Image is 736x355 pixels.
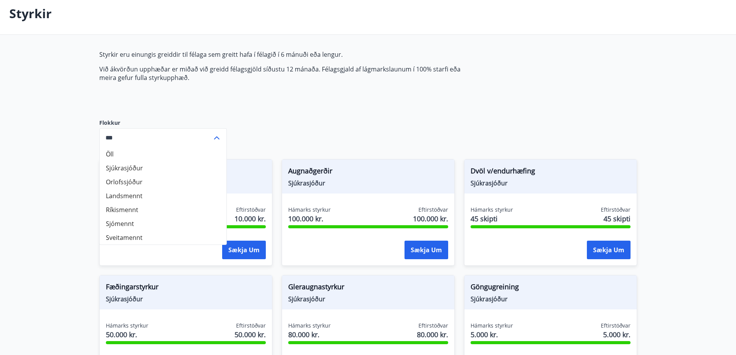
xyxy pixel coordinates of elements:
span: Hámarks styrkur [471,322,513,330]
span: Hámarks styrkur [471,206,513,214]
span: Sjúkrasjóður [471,295,631,303]
span: 5.000 kr. [471,330,513,340]
li: Sveitamennt [100,231,226,245]
p: Við ákvörðun upphæðar er miðað við greidd félagsgjöld síðustu 12 mánaða. Félagsgjald af lágmarksl... [99,65,464,82]
span: Eftirstöðvar [418,206,448,214]
span: 45 skipti [471,214,513,224]
span: Gleraugnastyrkur [288,282,448,295]
p: Styrkir eru einungis greiddir til félaga sem greitt hafa í félagið í 6 mánuði eða lengur. [99,50,464,59]
li: Ríkismennt [100,203,226,217]
span: Augnaðgerðir [288,166,448,179]
span: Eftirstöðvar [601,206,631,214]
span: Sjúkrasjóður [471,179,631,187]
span: Hámarks styrkur [288,322,331,330]
span: 100.000 kr. [413,214,448,224]
span: Göngugreining [471,282,631,295]
span: 10.000 kr. [235,214,266,224]
li: Öll [100,147,226,161]
li: Landsmennt [100,189,226,203]
span: 50.000 kr. [235,330,266,340]
span: Eftirstöðvar [236,322,266,330]
span: Sjúkrasjóður [288,179,448,187]
li: Sjúkrasjóður [100,161,226,175]
span: Eftirstöðvar [418,322,448,330]
span: 80.000 kr. [288,330,331,340]
span: Fæðingarstyrkur [106,282,266,295]
span: 5.000 kr. [603,330,631,340]
span: Sjúkrasjóður [288,295,448,303]
span: Hámarks styrkur [106,322,148,330]
label: Flokkur [99,119,227,127]
span: 100.000 kr. [288,214,331,224]
p: Styrkir [9,5,52,22]
span: 50.000 kr. [106,330,148,340]
span: Eftirstöðvar [601,322,631,330]
li: Sjómennt [100,217,226,231]
span: 80.000 kr. [417,330,448,340]
button: Sækja um [405,241,448,259]
span: Sjúkrasjóður [106,295,266,303]
span: Hámarks styrkur [288,206,331,214]
span: Dvöl v/endurhæfing [471,166,631,179]
span: 45 skipti [603,214,631,224]
span: Eftirstöðvar [236,206,266,214]
button: Sækja um [222,241,266,259]
li: Orlofssjóður [100,175,226,189]
button: Sækja um [587,241,631,259]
